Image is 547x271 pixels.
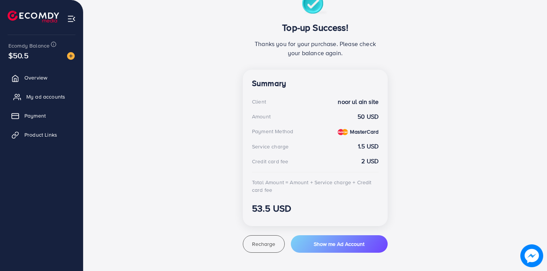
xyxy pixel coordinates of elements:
[358,112,379,121] strong: 50 USD
[291,235,388,253] button: Show me Ad Account
[361,157,379,166] strong: 2 USD
[24,112,46,120] span: Payment
[6,70,77,85] a: Overview
[6,89,77,104] a: My ad accounts
[314,240,364,248] span: Show me Ad Account
[350,128,379,135] strong: MasterCard
[24,131,57,139] span: Product Links
[252,179,379,194] div: Total Amount = Amount + Service charge + Credit card fee
[252,79,379,88] h4: Summary
[252,203,379,214] h3: 53.5 USD
[67,52,75,60] img: image
[8,11,59,22] img: logo
[243,235,285,253] button: Recharge
[252,22,379,33] h3: Top-up Success!
[252,240,275,248] span: Recharge
[26,93,65,100] span: My ad accounts
[338,129,348,135] img: credit
[24,74,47,81] span: Overview
[8,42,50,49] span: Ecomdy Balance
[8,50,29,61] span: $50.5
[252,158,288,165] div: Credit card fee
[252,128,293,135] div: Payment Method
[520,244,543,267] img: image
[338,97,379,106] strong: noor ul ain site
[252,98,266,105] div: Client
[67,14,76,23] img: menu
[252,39,379,57] p: Thanks you for your purchase. Please check your balance again.
[6,127,77,142] a: Product Links
[6,108,77,123] a: Payment
[358,142,379,151] strong: 1.5 USD
[252,113,271,120] div: Amount
[252,143,289,150] div: Service charge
